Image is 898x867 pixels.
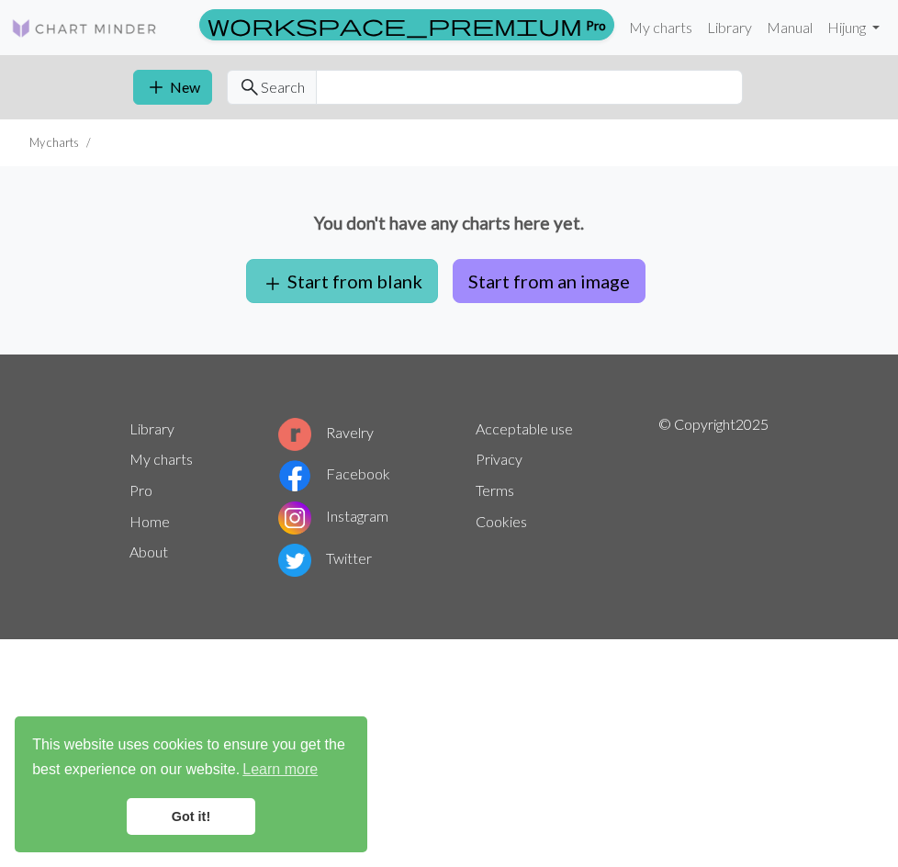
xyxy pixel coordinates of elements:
[11,17,158,39] img: Logo
[476,450,522,467] a: Privacy
[239,74,261,100] span: search
[15,716,367,852] div: cookieconsent
[278,423,374,441] a: Ravelry
[278,459,311,492] img: Facebook logo
[453,259,645,303] button: Start from an image
[129,481,152,499] a: Pro
[133,70,212,105] button: New
[278,507,388,524] a: Instagram
[278,501,311,535] img: Instagram logo
[476,481,514,499] a: Terms
[278,544,311,577] img: Twitter logo
[759,9,820,46] a: Manual
[261,76,305,98] span: Search
[199,9,614,40] a: Pro
[700,9,759,46] a: Library
[445,270,653,287] a: Start from an image
[262,271,284,297] span: add
[240,756,320,783] a: learn more about cookies
[246,259,438,303] button: Start from blank
[658,413,769,580] p: © Copyright 2025
[278,549,372,567] a: Twitter
[129,512,170,530] a: Home
[129,450,193,467] a: My charts
[145,74,167,100] span: add
[129,543,168,560] a: About
[476,420,573,437] a: Acceptable use
[32,734,350,783] span: This website uses cookies to ensure you get the best experience on our website.
[476,512,527,530] a: Cookies
[29,134,79,152] li: My charts
[127,798,255,835] a: dismiss cookie message
[278,465,390,482] a: Facebook
[278,418,311,451] img: Ravelry logo
[622,9,700,46] a: My charts
[820,9,887,46] a: Hijung
[129,420,174,437] a: Library
[208,12,582,38] span: workspace_premium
